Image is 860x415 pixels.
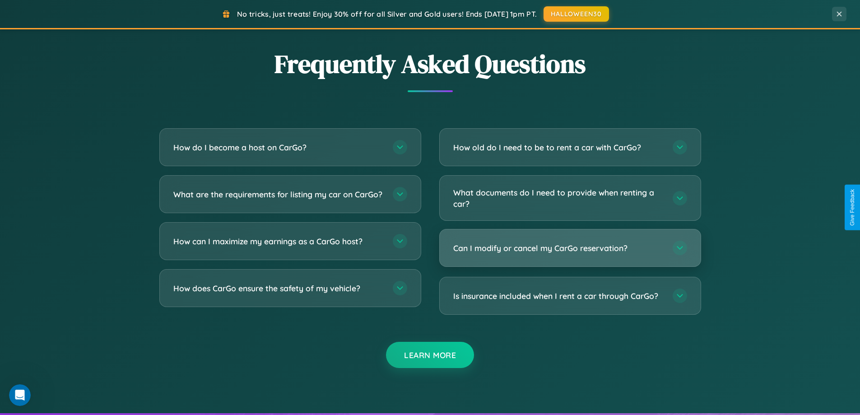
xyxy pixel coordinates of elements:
[9,384,31,406] iframe: Intercom live chat
[453,142,664,153] h3: How old do I need to be to rent a car with CarGo?
[237,9,537,19] span: No tricks, just treats! Enjoy 30% off for all Silver and Gold users! Ends [DATE] 1pm PT.
[453,242,664,254] h3: Can I modify or cancel my CarGo reservation?
[173,283,384,294] h3: How does CarGo ensure the safety of my vehicle?
[173,236,384,247] h3: How can I maximize my earnings as a CarGo host?
[849,189,855,226] div: Give Feedback
[544,6,609,22] button: HALLOWEEN30
[159,47,701,81] h2: Frequently Asked Questions
[453,187,664,209] h3: What documents do I need to provide when renting a car?
[173,189,384,200] h3: What are the requirements for listing my car on CarGo?
[386,342,474,368] button: Learn More
[173,142,384,153] h3: How do I become a host on CarGo?
[453,290,664,302] h3: Is insurance included when I rent a car through CarGo?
